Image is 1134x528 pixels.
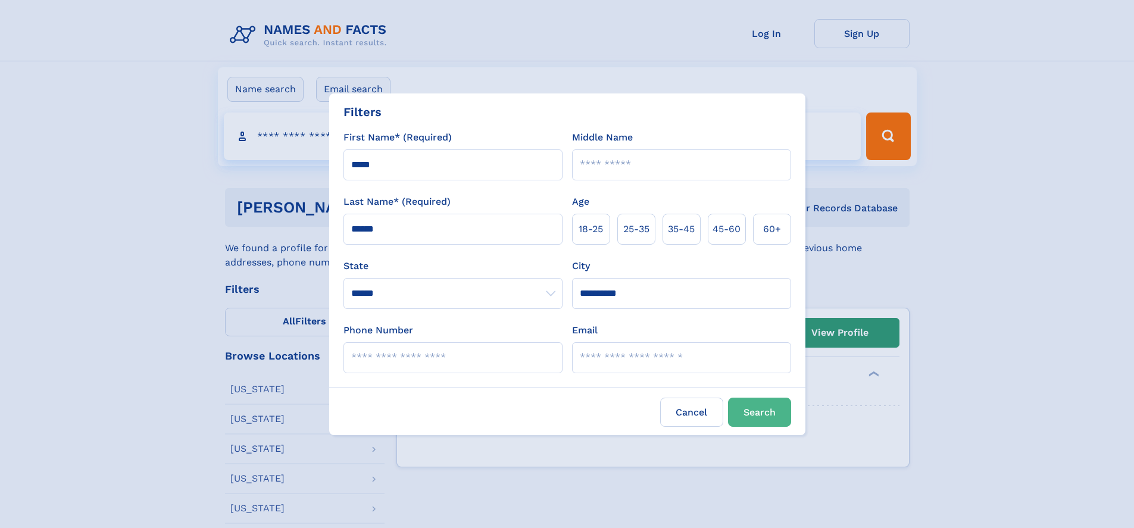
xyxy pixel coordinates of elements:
label: Email [572,323,598,338]
span: 25‑35 [623,222,649,236]
label: First Name* (Required) [343,130,452,145]
span: 45‑60 [713,222,741,236]
label: City [572,259,590,273]
label: Cancel [660,398,723,427]
span: 35‑45 [668,222,695,236]
label: Phone Number [343,323,413,338]
label: Last Name* (Required) [343,195,451,209]
div: Filters [343,103,382,121]
label: Middle Name [572,130,633,145]
label: Age [572,195,589,209]
button: Search [728,398,791,427]
label: State [343,259,563,273]
span: 18‑25 [579,222,603,236]
span: 60+ [763,222,781,236]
